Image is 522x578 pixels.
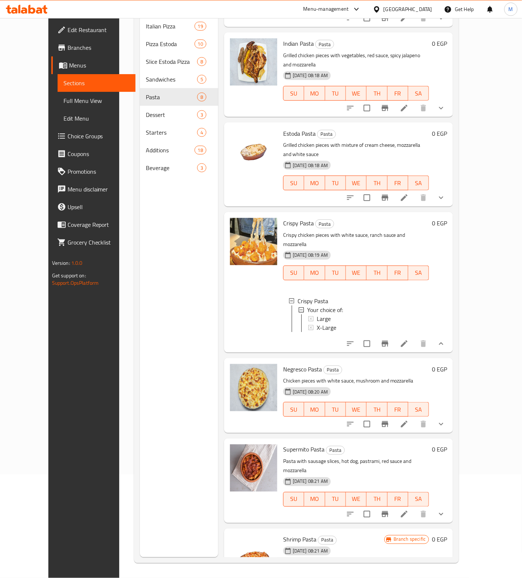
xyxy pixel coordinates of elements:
span: Select to update [359,416,375,432]
button: sort-choices [341,335,359,353]
span: TU [328,494,343,505]
button: TU [325,176,346,190]
img: Indian Pasta [230,38,277,86]
span: Shrimp Pasta [283,534,316,545]
span: 19 [195,23,206,30]
button: MO [304,492,325,507]
button: delete [415,99,432,117]
button: Branch-specific-item [376,335,394,353]
div: items [195,39,206,48]
div: Dessert3 [140,106,218,124]
span: TU [328,267,343,278]
span: M [509,5,513,13]
span: MO [307,404,322,415]
button: FR [388,492,408,507]
button: sort-choices [341,505,359,523]
span: 5 [198,76,206,83]
button: WE [346,86,367,101]
a: Coupons [51,145,135,163]
span: SA [411,178,426,188]
a: Full Menu View [58,92,135,110]
span: WE [349,267,364,278]
button: Branch-specific-item [376,415,394,433]
h6: 0 EGP [432,534,447,545]
nav: Menu sections [140,14,218,180]
span: 10 [195,41,206,48]
button: TU [325,492,346,507]
button: TU [325,402,346,417]
span: SA [411,267,426,278]
span: [DATE] 08:21 AM [290,478,331,485]
div: Additions18 [140,141,218,159]
span: MO [307,88,322,99]
button: delete [415,189,432,207]
div: Sandwiches5 [140,70,218,88]
a: Choice Groups [51,127,135,145]
span: Your choice of: [307,305,343,314]
button: SU [283,492,304,507]
button: FR [388,176,408,190]
span: SU [286,267,301,278]
div: items [197,163,206,172]
button: SA [408,492,429,507]
span: Promotions [68,167,130,176]
img: Estoda Pasta [230,128,277,176]
a: Coverage Report [51,216,135,233]
div: Beverage [146,163,197,172]
button: delete [415,335,432,353]
span: WE [349,178,364,188]
a: Edit menu item [400,420,409,429]
button: sort-choices [341,99,359,117]
div: Pasta [318,536,337,545]
span: TH [370,178,384,188]
span: FR [391,267,405,278]
span: [DATE] 08:21 AM [290,548,331,555]
span: Select to update [359,190,375,205]
span: [DATE] 08:18 AM [290,162,331,169]
button: FR [388,266,408,280]
span: FR [391,178,405,188]
span: Pizza Estoda [146,39,195,48]
img: Supermito Pasta [230,444,277,492]
span: [DATE] 08:20 AM [290,388,331,395]
button: MO [304,266,325,280]
span: SA [411,88,426,99]
a: Grocery Checklist [51,233,135,251]
span: SA [411,494,426,505]
div: Pizza Estoda10 [140,35,218,53]
span: Estoda Pasta [283,128,316,139]
span: Get support on: [52,271,86,280]
div: Pasta [317,130,336,139]
span: Pasta [316,220,334,228]
p: Chicken pieces with white sauce, mushroom and mozzarella [283,376,429,385]
button: WE [346,266,367,280]
div: items [195,22,206,31]
button: Branch-specific-item [376,505,394,523]
span: FR [391,494,405,505]
a: Edit Restaurant [51,21,135,39]
span: Pasta [318,536,336,544]
p: Crispy chicken pieces with white sauce, ranch sauce and mozzarella [283,231,429,249]
div: Slice Estoda Pizza [146,57,197,66]
button: TH [367,176,387,190]
span: 1.0.0 [71,258,83,268]
div: Additions [146,146,195,155]
span: Version: [52,258,70,268]
span: Sandwiches [146,75,197,84]
a: Menu disclaimer [51,180,135,198]
span: 3 [198,111,206,118]
span: Large [317,314,331,323]
button: TH [367,402,387,417]
span: Pasta [146,93,197,101]
div: Slice Estoda Pizza8 [140,53,218,70]
span: SU [286,178,301,188]
button: WE [346,492,367,507]
span: Indian Pasta [283,38,314,49]
span: 4 [198,129,206,136]
span: Edit Menu [63,114,130,123]
span: Crispy Pasta [298,297,328,305]
a: Menus [51,56,135,74]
